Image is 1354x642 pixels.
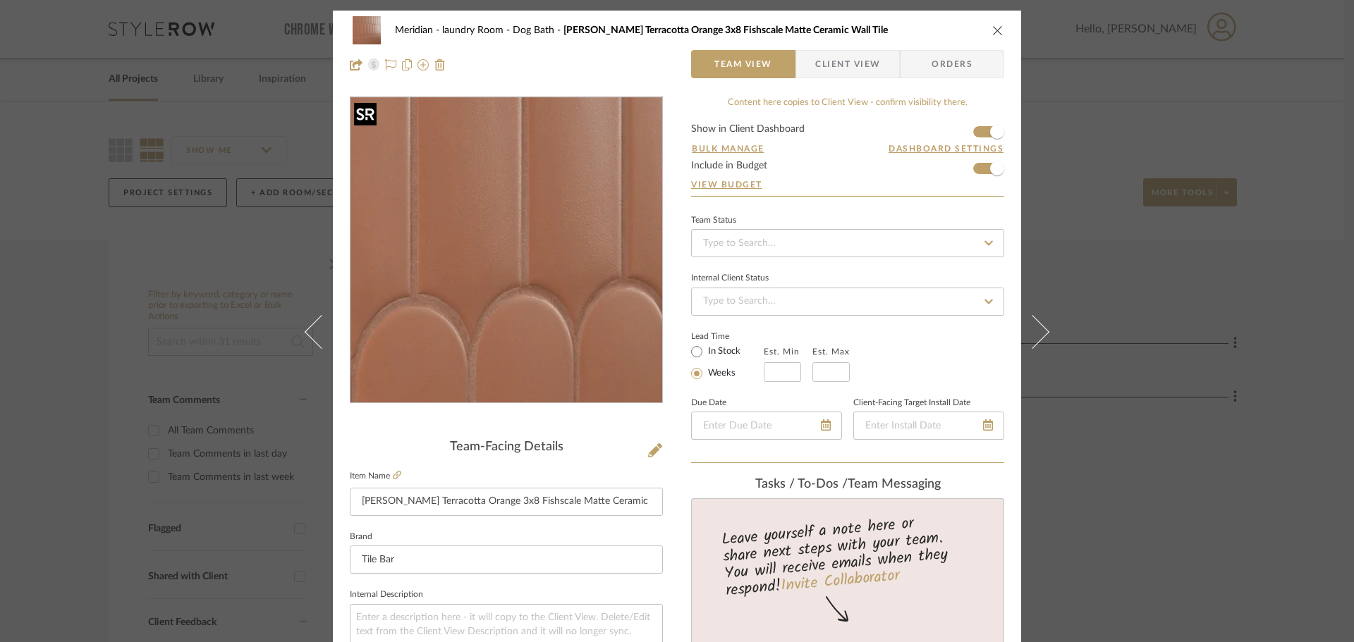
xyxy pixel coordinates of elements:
span: Orders [916,50,988,78]
a: View Budget [691,179,1004,190]
div: Leave yourself a note here or share next steps with your team. You will receive emails when they ... [690,508,1006,603]
input: Enter Install Date [853,412,1004,440]
div: Team Status [691,217,736,224]
span: Meridian - laundry Room [395,25,513,35]
label: Client-Facing Target Install Date [853,400,970,407]
span: Tasks / To-Dos / [755,478,848,490]
label: Internal Description [350,591,423,598]
input: Type to Search… [691,288,1004,316]
div: team Messaging [691,477,1004,493]
div: Team-Facing Details [350,440,663,455]
div: Content here copies to Client View - confirm visibility there. [691,96,1004,110]
input: Enter Item Name [350,488,663,516]
input: Type to Search… [691,229,1004,257]
span: [PERSON_NAME] Terracotta Orange 3x8 Fishscale Matte Ceramic Wall Tile [563,25,888,35]
label: Est. Max [812,347,850,357]
span: Team View [714,50,772,78]
label: In Stock [705,345,740,358]
input: Enter Brand [350,545,663,574]
mat-radio-group: Select item type [691,342,764,382]
button: close [992,24,1004,37]
label: Est. Min [764,347,800,357]
button: Dashboard Settings [888,142,1004,155]
span: Dog Bath [513,25,563,35]
label: Item Name [350,470,401,482]
div: 0 [350,97,662,403]
label: Weeks [705,367,736,380]
input: Enter Due Date [691,412,842,440]
img: Remove from project [434,59,446,70]
span: Client View [815,50,880,78]
label: Due Date [691,400,726,407]
button: Bulk Manage [691,142,765,155]
a: Invite Collaborator [780,564,901,599]
img: 38e29198-2fd4-4987-b20f-8317c90474ca_48x40.jpg [350,16,384,44]
label: Lead Time [691,330,764,342]
div: Internal Client Status [691,275,769,282]
img: 38e29198-2fd4-4987-b20f-8317c90474ca_436x436.jpg [353,97,659,403]
label: Brand [350,533,372,541]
